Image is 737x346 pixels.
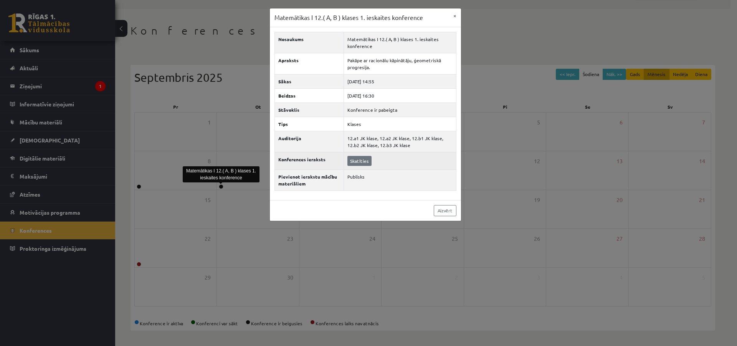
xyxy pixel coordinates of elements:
td: 12.a1 JK klase, 12.a2 JK klase, 12.b1 JK klase, 12.b2 JK klase, 12.b3 JK klase [344,131,456,152]
th: Tips [274,117,344,131]
td: [DATE] 16:30 [344,88,456,103]
th: Stāvoklis [274,103,344,117]
th: Apraksts [274,53,344,74]
a: Aizvērt [434,205,456,216]
td: Klases [344,117,456,131]
div: Matemātikas I 12.( A, B ) klases 1. ieskaites konference [183,166,259,182]
td: Konference ir pabeigta [344,103,456,117]
td: Publisks [344,169,456,190]
td: Pakāpe ar racionālu kāpinātāju, ģeometriskā progresija. [344,53,456,74]
th: Beidzas [274,88,344,103]
th: Auditorija [274,131,344,152]
button: × [449,8,461,23]
th: Nosaukums [274,32,344,53]
th: Sākas [274,74,344,88]
th: Pievienot ierakstu mācību materiāliem [274,169,344,190]
td: Matemātikas I 12.( A, B ) klases 1. ieskaites konference [344,32,456,53]
td: [DATE] 14:55 [344,74,456,88]
h3: Matemātikas I 12.( A, B ) klases 1. ieskaites konference [274,13,423,22]
a: Skatīties [347,156,372,166]
th: Konferences ieraksts [274,152,344,169]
